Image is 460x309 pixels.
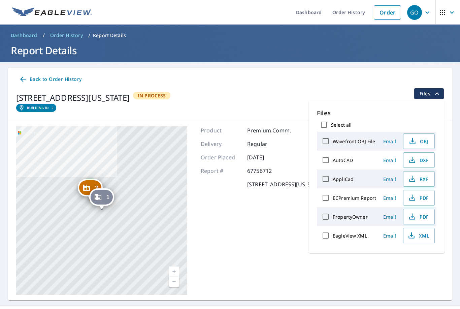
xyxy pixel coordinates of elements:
[382,233,398,239] span: Email
[407,5,422,20] div: GO
[201,167,241,175] p: Report #
[333,233,367,239] label: EagleView XML
[247,167,288,175] p: 67756712
[106,195,109,200] span: 1
[379,193,400,203] button: Email
[169,267,179,277] a: Current Level 17, Zoom In
[88,31,90,39] li: /
[16,104,56,112] a: Building ID2
[201,140,241,148] p: Delivery
[333,176,354,182] label: AppliCad
[43,31,45,39] li: /
[333,157,353,163] label: AutoCAD
[403,152,435,168] button: DXF
[382,214,398,220] span: Email
[379,230,400,241] button: Email
[8,43,452,57] h1: Report Details
[333,214,368,220] label: PropertyOwner
[403,228,435,243] button: XML
[379,155,400,165] button: Email
[47,30,86,41] a: Order History
[11,32,37,39] span: Dashboard
[403,171,435,187] button: RXF
[403,133,435,149] button: OBJ
[382,157,398,163] span: Email
[247,140,288,148] p: Regular
[317,109,436,118] p: Files
[420,90,441,98] span: Files
[134,92,170,99] span: In Process
[247,126,291,134] p: Premium Comm.
[331,122,352,128] label: Select all
[16,73,84,86] a: Back to Order History
[19,75,81,84] span: Back to Order History
[16,92,130,104] div: [STREET_ADDRESS][US_STATE]
[379,212,400,222] button: Email
[89,188,114,209] div: Dropped pin, building 1, Commercial property, 305 1/2 N Main St Hutchinson, KS 67501
[333,138,375,145] label: Wavefront OBJ File
[382,138,398,145] span: Email
[379,136,400,147] button: Email
[382,195,398,201] span: Email
[50,32,83,39] span: Order History
[407,231,429,240] span: XML
[93,32,126,39] p: Report Details
[27,106,49,110] em: Building ID
[379,174,400,184] button: Email
[78,179,103,200] div: Dropped pin, building 2, Commercial property, 344 N Washington St Hutchinson, KS 67501
[403,190,435,206] button: PDF
[169,277,179,287] a: Current Level 17, Zoom Out
[333,195,376,201] label: ECPremium Report
[201,126,241,134] p: Product
[12,7,92,18] img: EV Logo
[201,153,241,161] p: Order Placed
[407,137,429,145] span: OBJ
[407,194,429,202] span: PDF
[8,30,452,41] nav: breadcrumb
[247,153,288,161] p: [DATE]
[247,180,324,188] p: [STREET_ADDRESS][US_STATE]
[414,88,444,99] button: filesDropdownBtn-67756712
[403,209,435,224] button: PDF
[407,175,429,183] span: RXF
[407,213,429,221] span: PDF
[95,185,98,190] span: 2
[382,176,398,182] span: Email
[407,156,429,164] span: DXF
[8,30,40,41] a: Dashboard
[374,5,401,20] a: Order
